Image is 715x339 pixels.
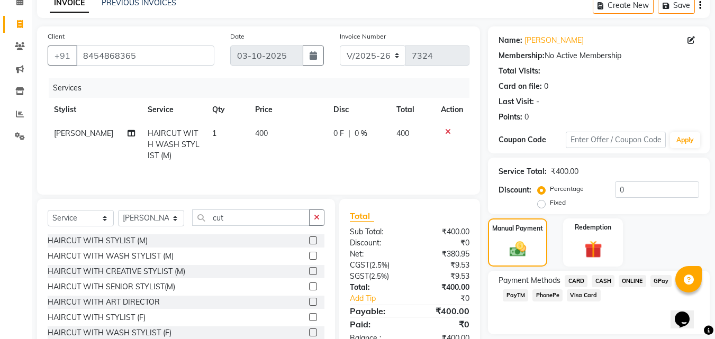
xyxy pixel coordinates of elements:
span: CARD [565,275,587,287]
span: 2.5% [371,272,387,280]
div: HAIRCUT WITH STYLIST (M) [48,235,148,246]
div: 0 [524,112,529,123]
button: Apply [670,132,700,148]
th: Qty [206,98,249,122]
div: Discount: [499,185,531,196]
div: Last Visit: [499,96,534,107]
input: Search or Scan [192,209,310,226]
div: Discount: [342,237,410,249]
th: Action [435,98,469,122]
div: Total Visits: [499,66,540,77]
label: Invoice Number [340,32,386,41]
div: Paid: [342,318,410,331]
div: ₹380.95 [410,249,477,260]
a: [PERSON_NAME] [524,35,584,46]
span: Visa Card [567,289,601,301]
div: ₹400.00 [410,226,477,237]
span: 2.5% [372,261,387,269]
div: ₹9.53 [410,271,477,282]
div: ₹9.53 [410,260,477,271]
label: Date [230,32,245,41]
div: ₹0 [410,237,477,249]
span: SGST [350,271,369,281]
span: 400 [255,129,268,138]
div: Card on file: [499,81,542,92]
div: - [536,96,539,107]
span: | [348,128,350,139]
input: Enter Offer / Coupon Code [566,132,666,148]
iframe: chat widget [671,297,704,328]
label: Client [48,32,65,41]
div: Net: [342,249,410,260]
span: CGST [350,260,369,270]
div: HAIRCUT WITH ART DIRECTOR [48,297,160,308]
label: Manual Payment [492,224,543,233]
div: Service Total: [499,166,547,177]
div: HAIRCUT WITH STYLIST (F) [48,312,146,323]
div: HAIRCUT WITH SENIOR STYLIST(M) [48,281,175,292]
div: Membership: [499,50,545,61]
span: ONLINE [619,275,646,287]
span: CASH [592,275,614,287]
span: Total [350,210,374,222]
th: Disc [327,98,390,122]
div: No Active Membership [499,50,699,61]
label: Redemption [575,223,611,232]
th: Service [141,98,206,122]
img: _gift.svg [579,239,608,260]
span: 400 [396,129,409,138]
div: ₹0 [421,293,478,304]
span: PayTM [503,289,528,301]
span: GPay [650,275,672,287]
div: Points: [499,112,522,123]
div: HAIRCUT WITH CREATIVE STYLIST (M) [48,266,185,277]
a: Add Tip [342,293,421,304]
span: 0 % [355,128,367,139]
div: ₹0 [410,318,477,331]
div: 0 [544,81,548,92]
span: Payment Methods [499,275,560,286]
th: Stylist [48,98,141,122]
th: Price [249,98,327,122]
span: PhonePe [532,289,563,301]
div: Name: [499,35,522,46]
th: Total [390,98,435,122]
div: ( ) [342,260,410,271]
div: ( ) [342,271,410,282]
div: Payable: [342,305,410,317]
div: ₹400.00 [551,166,578,177]
div: Coupon Code [499,134,565,145]
div: Services [49,78,477,98]
span: [PERSON_NAME] [54,129,113,138]
label: Fixed [550,198,566,207]
span: 1 [212,129,216,138]
img: _cash.svg [504,240,531,259]
div: Total: [342,282,410,293]
button: +91 [48,45,77,66]
label: Percentage [550,184,584,194]
input: Search by Name/Mobile/Email/Code [76,45,214,66]
div: ₹400.00 [410,305,477,317]
div: HAIRCUT WITH WASH STYLIST (F) [48,327,171,338]
div: Sub Total: [342,226,410,237]
div: ₹400.00 [410,282,477,293]
span: 0 F [333,128,344,139]
span: HAIRCUT WITH WASH STYLIST (M) [148,129,200,160]
div: HAIRCUT WITH WASH STYLIST (M) [48,251,174,262]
